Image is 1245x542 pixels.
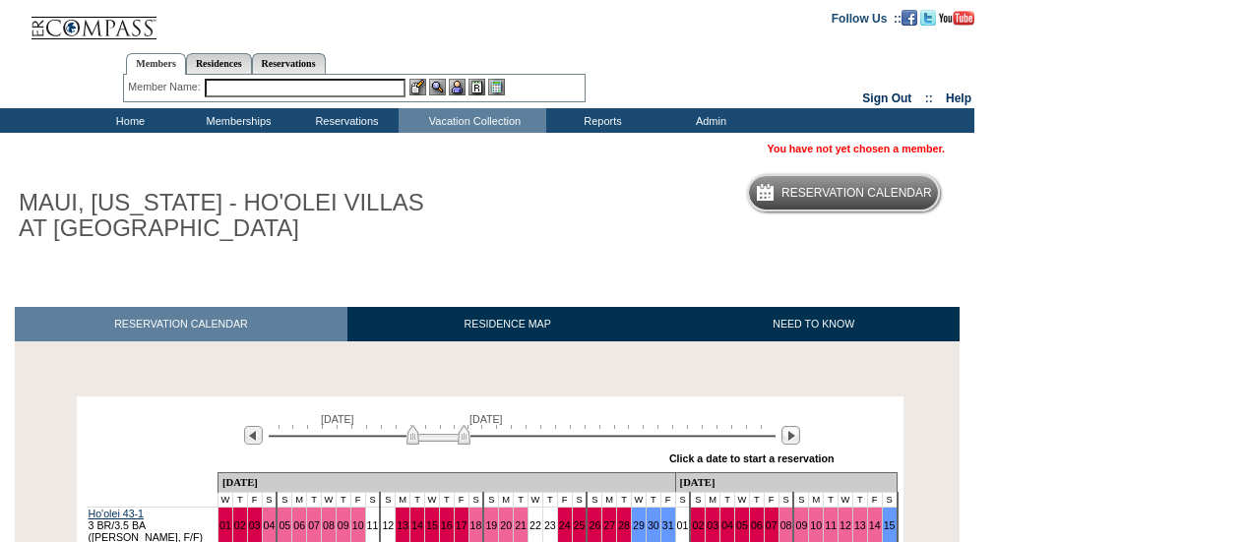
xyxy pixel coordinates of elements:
td: S [380,493,395,508]
img: b_edit.gif [409,79,426,95]
img: Follow us on Twitter [920,10,936,26]
td: T [720,493,735,508]
a: 14 [869,519,881,531]
a: 11 [367,519,379,531]
a: 14 [411,519,423,531]
td: S [468,493,483,508]
td: [DATE] [675,473,897,493]
a: Residences [186,53,252,74]
a: 03 [249,519,261,531]
a: 06 [751,519,763,531]
img: Next [781,426,800,445]
td: F [867,493,882,508]
a: 09 [338,519,349,531]
td: M [809,493,824,508]
a: 23 [544,519,556,531]
td: S [587,493,601,508]
td: F [660,493,675,508]
a: 06 [293,519,305,531]
h5: Reservation Calendar [781,187,932,200]
a: 30 [648,519,659,531]
a: Members [126,53,186,75]
a: Sign Out [862,91,911,105]
img: View [429,79,446,95]
td: Vacation Collection [399,108,546,133]
td: F [247,493,262,508]
span: :: [925,91,933,105]
a: 21 [515,519,527,531]
img: Previous [244,426,263,445]
td: W [632,493,647,508]
td: Memberships [182,108,290,133]
a: 17 [456,519,467,531]
a: 08 [780,519,792,531]
a: 27 [603,519,615,531]
td: M [706,493,720,508]
a: 15 [426,519,438,531]
td: Follow Us :: [832,10,902,26]
td: W [321,493,336,508]
td: T [749,493,764,508]
td: S [690,493,705,508]
a: 04 [721,519,733,531]
td: T [824,493,839,508]
td: S [882,493,897,508]
td: F [454,493,468,508]
td: S [572,493,587,508]
a: 28 [618,519,630,531]
a: 01 [677,519,689,531]
td: M [499,493,514,508]
a: 11 [825,519,837,531]
span: You have not yet chosen a member. [768,143,945,154]
a: Follow us on Twitter [920,11,936,23]
td: T [410,493,425,508]
a: 03 [707,519,718,531]
td: W [839,493,853,508]
a: 04 [264,519,276,531]
td: M [602,493,617,508]
div: Member Name: [128,79,204,95]
span: [DATE] [469,413,503,425]
a: 10 [810,519,822,531]
td: T [514,493,529,508]
td: S [277,493,291,508]
td: T [542,493,557,508]
a: 26 [589,519,600,531]
img: Subscribe to our YouTube Channel [939,11,974,26]
a: 07 [308,519,320,531]
td: Reports [546,108,654,133]
td: T [617,493,632,508]
td: S [778,493,793,508]
div: Click a date to start a reservation [669,452,835,464]
td: [DATE] [218,473,675,493]
span: [DATE] [321,413,354,425]
td: T [646,493,660,508]
td: T [439,493,454,508]
a: 31 [662,519,674,531]
td: Home [74,108,182,133]
a: 12 [840,519,851,531]
td: T [232,493,247,508]
td: T [852,493,867,508]
a: 02 [234,519,246,531]
a: RESIDENCE MAP [347,307,668,341]
td: Admin [654,108,763,133]
td: S [483,493,498,508]
td: W [425,493,440,508]
h1: MAUI, [US_STATE] - HO'OLEI VILLAS AT [GEOGRAPHIC_DATA] [15,186,456,246]
a: 16 [441,519,453,531]
a: 09 [795,519,807,531]
td: Reservations [290,108,399,133]
a: 20 [500,519,512,531]
a: 02 [692,519,704,531]
a: 15 [884,519,896,531]
a: 07 [766,519,778,531]
a: 18 [470,519,482,531]
img: b_calculator.gif [488,79,505,95]
a: 12 [382,519,394,531]
a: 13 [854,519,866,531]
a: Become our fan on Facebook [902,11,917,23]
td: T [336,493,350,508]
a: 05 [279,519,290,531]
a: Ho'olei 43-1 [89,508,145,519]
